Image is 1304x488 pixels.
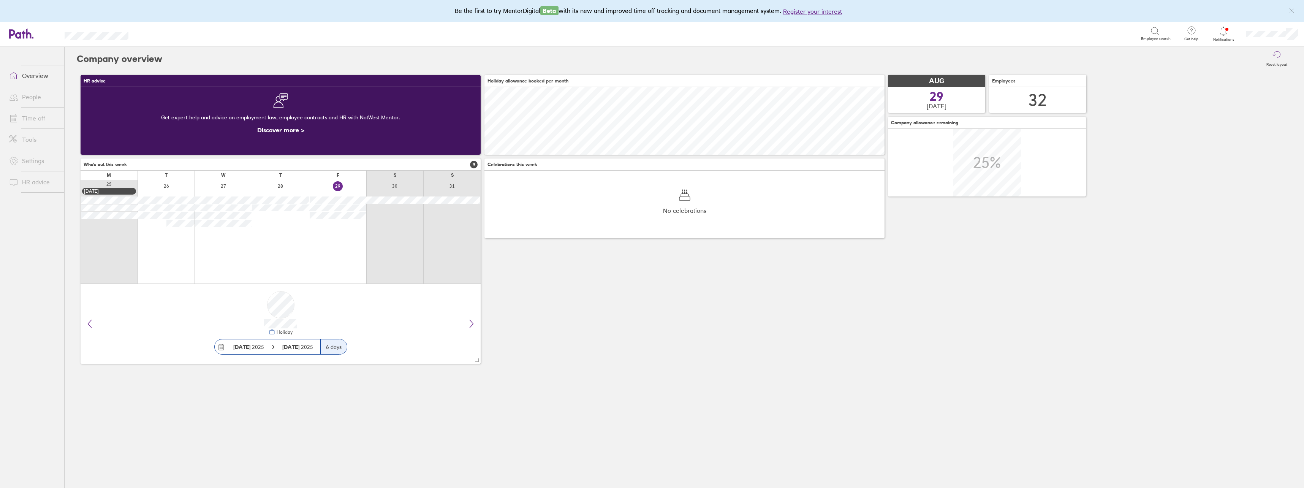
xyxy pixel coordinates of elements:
span: AUG [929,77,944,85]
a: Discover more > [257,126,304,134]
span: Notifications [1211,37,1236,42]
span: Employee search [1141,36,1171,41]
span: Who's out this week [84,162,127,167]
span: 2025 [282,344,313,350]
span: Company allowance remaining [891,120,958,125]
span: Employees [992,78,1016,84]
div: W [221,173,226,178]
div: Get expert help and advice on employment law, employee contracts and HR with NatWest Mentor. [87,108,475,127]
span: Celebrations this week [487,162,537,167]
div: Search [149,30,168,37]
div: Be the first to try MentorDigital with its new and improved time off tracking and document manage... [455,6,850,16]
a: Tools [3,132,64,147]
label: Reset layout [1262,60,1292,67]
span: No celebrations [663,207,706,214]
h2: Company overview [77,47,162,71]
span: Get help [1179,37,1204,41]
div: S [451,173,454,178]
strong: [DATE] [282,344,301,350]
span: Holiday allowance booked per month [487,78,568,84]
div: T [165,173,168,178]
div: M [107,173,111,178]
div: Holiday [275,330,293,335]
span: 9 [470,161,478,168]
a: Notifications [1211,26,1236,42]
a: Overview [3,68,64,83]
strong: [DATE] [233,344,250,350]
span: 2025 [233,344,264,350]
a: Settings [3,153,64,168]
a: HR advice [3,174,64,190]
span: Beta [540,6,559,15]
div: F [337,173,339,178]
span: [DATE] [927,103,946,109]
div: 6 days [320,339,347,354]
button: Reset layout [1262,47,1292,71]
button: Register your interest [783,7,842,16]
div: 32 [1029,90,1047,110]
a: Time off [3,111,64,126]
a: People [3,89,64,105]
span: 29 [930,90,943,103]
div: [DATE] [84,189,134,194]
div: T [279,173,282,178]
span: HR advice [84,78,106,84]
div: S [394,173,396,178]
